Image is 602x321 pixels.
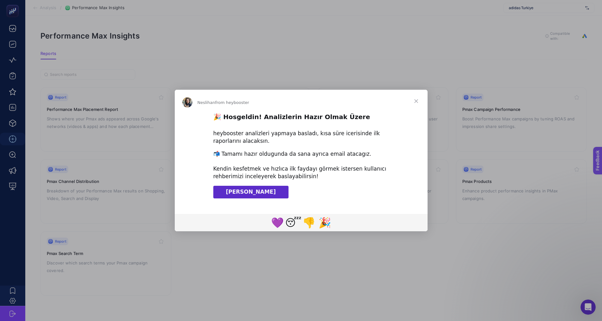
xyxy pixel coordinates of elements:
span: 💜 [271,217,284,229]
div: 📬 Tamamı hazır oldugunda da sana ayrıca email atacagız. ​ Kendin kesfetmek ve hızlıca ilk faydayı... [213,150,389,180]
span: Close [405,90,428,112]
div: heybooster analizleri yapmaya basladı, kısa süre icerisinde ilk raporlarını alacaksın. [213,130,389,145]
span: [PERSON_NAME] [226,189,276,195]
a: [PERSON_NAME] [213,186,289,198]
span: Neslihan [198,100,215,105]
span: 1 reaction [301,215,317,230]
span: 😴 [285,217,301,229]
span: from heybooster [215,100,249,105]
img: Profile image for Neslihan [182,97,192,107]
span: sleeping reaction [285,215,301,230]
span: 🎉 [319,217,331,229]
b: 🎉 Hosgeldin! Analizlerin Hazır Olmak Üzere [213,113,370,121]
span: purple heart reaction [270,215,285,230]
span: Feedback [4,2,24,7]
span: 👎 [303,217,315,229]
span: tada reaction [317,215,333,230]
